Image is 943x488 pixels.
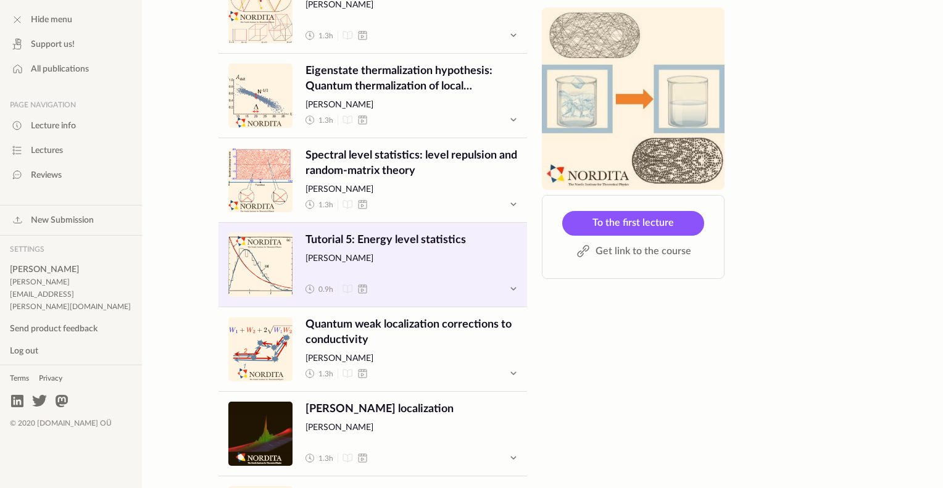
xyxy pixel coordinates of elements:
a: undefinedSpectral level statistics: level repulsion and random-matrix theory[PERSON_NAME] 1.3h [218,138,527,222]
a: undefined[PERSON_NAME] localization[PERSON_NAME] 1.3h [218,392,527,476]
span: Quantum weak localization corrections to conductivity [305,317,517,348]
span: Get link to the course [596,244,691,258]
span: [PERSON_NAME] localization [305,402,517,417]
span: 1.3 h [318,200,333,210]
span: [PERSON_NAME] [305,99,517,112]
span: 0.9 h [318,284,333,295]
button: Get link to the course [562,241,704,263]
span: Tutorial 5: Energy level statistics [305,233,517,248]
a: undefinedTutorial 5: Energy level statistics[PERSON_NAME] 0.9h [218,223,527,307]
span: Spectral level statistics: level repulsion and random-matrix theory [305,148,517,179]
span: [PERSON_NAME] [305,253,517,265]
span: 1.3 h [318,115,333,126]
span: [PERSON_NAME] [305,422,517,434]
span: 1.3 h [318,453,333,464]
span: [PERSON_NAME] [305,353,517,365]
a: undefinedEigenstate thermalization hypothesis: Quantum thermalization of local observables[PERSON... [218,54,527,138]
span: [PERSON_NAME] [305,184,517,196]
span: 1.3 h [318,369,333,379]
span: To the first lecture [592,218,674,228]
span: 1.3 h [318,31,333,41]
a: To the first lecture [562,211,704,236]
span: Eigenstate thermalization hypothesis: Quantum thermalization of local observables [305,64,517,94]
a: undefinedQuantum weak localization corrections to conductivity[PERSON_NAME] 1.3h [218,307,527,391]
